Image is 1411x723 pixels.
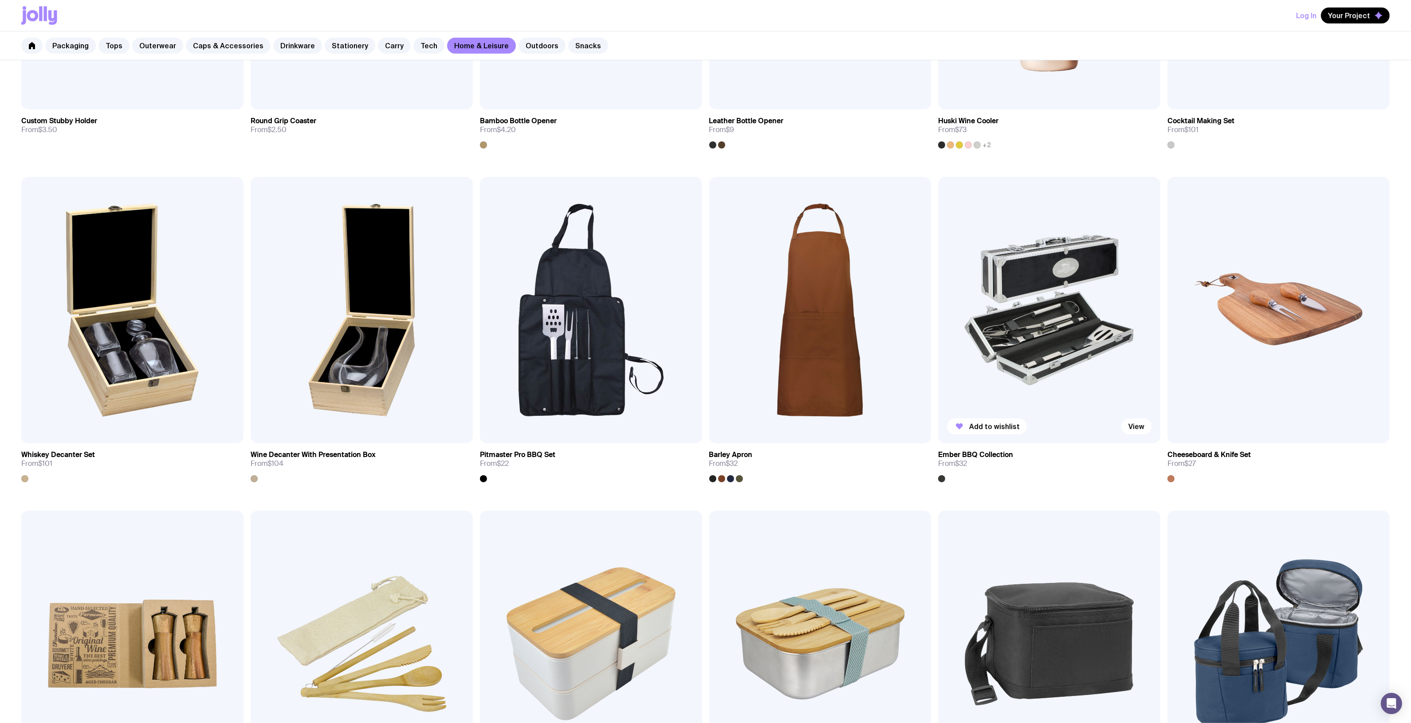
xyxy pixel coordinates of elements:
[480,109,702,149] a: Bamboo Bottle OpenerFrom$4.20
[938,459,967,468] span: From
[938,125,967,134] span: From
[325,38,375,54] a: Stationery
[497,125,516,134] span: $4.20
[480,125,516,134] span: From
[21,443,244,482] a: Whiskey Decanter SetFrom$101
[709,117,784,125] h3: Leather Bottle Opener
[21,125,57,134] span: From
[1328,11,1370,20] span: Your Project
[21,450,95,459] h3: Whiskey Decanter Set
[726,125,735,134] span: $9
[1296,8,1317,23] button: Log In
[273,38,322,54] a: Drinkware
[1184,459,1196,468] span: $27
[447,38,516,54] a: Home & Leisure
[709,459,738,468] span: From
[21,459,52,468] span: From
[132,38,183,54] a: Outerwear
[1321,8,1390,23] button: Your Project
[955,459,967,468] span: $32
[251,125,287,134] span: From
[38,459,52,468] span: $101
[1167,125,1199,134] span: From
[251,443,473,482] a: Wine Decanter With Presentation BoxFrom$104
[186,38,271,54] a: Caps & Accessories
[709,450,753,459] h3: Barley Apron
[251,117,316,125] h3: Round Grip Coaster
[519,38,566,54] a: Outdoors
[955,125,967,134] span: $73
[709,443,931,482] a: Barley ApronFrom$32
[969,422,1020,431] span: Add to wishlist
[378,38,411,54] a: Carry
[938,450,1013,459] h3: Ember BBQ Collection
[267,125,287,134] span: $2.50
[267,459,283,468] span: $104
[938,117,998,125] h3: Huski Wine Cooler
[938,443,1160,482] a: Ember BBQ CollectionFrom$32
[480,459,509,468] span: From
[1167,443,1390,482] a: Cheeseboard & Knife SetFrom$27
[709,125,735,134] span: From
[21,109,244,141] a: Custom Stubby HolderFrom$3.50
[709,109,931,149] a: Leather Bottle OpenerFrom$9
[497,459,509,468] span: $22
[1121,418,1152,434] a: View
[98,38,130,54] a: Tops
[1381,693,1402,714] div: Open Intercom Messenger
[413,38,444,54] a: Tech
[251,459,283,468] span: From
[726,459,738,468] span: $32
[480,450,555,459] h3: Pitmaster Pro BBQ Set
[38,125,57,134] span: $3.50
[251,450,376,459] h3: Wine Decanter With Presentation Box
[1167,459,1196,468] span: From
[251,109,473,141] a: Round Grip CoasterFrom$2.50
[45,38,96,54] a: Packaging
[938,109,1160,149] a: Huski Wine CoolerFrom$73+2
[21,117,97,125] h3: Custom Stubby Holder
[983,141,991,149] span: +2
[947,418,1027,434] button: Add to wishlist
[1167,117,1234,125] h3: Cocktail Making Set
[568,38,608,54] a: Snacks
[1184,125,1199,134] span: $101
[1167,450,1251,459] h3: Cheeseboard & Knife Set
[1167,109,1390,149] a: Cocktail Making SetFrom$101
[480,443,702,482] a: Pitmaster Pro BBQ SetFrom$22
[480,117,557,125] h3: Bamboo Bottle Opener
